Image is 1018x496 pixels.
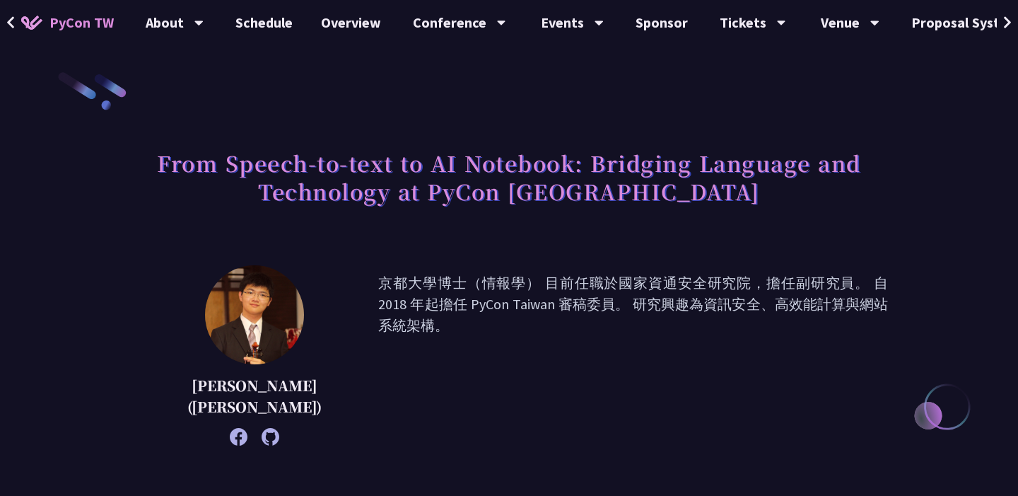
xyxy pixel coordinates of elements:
[7,5,128,40] a: PyCon TW
[378,272,888,439] p: 京都大學博士（情報學） 目前任職於國家資通安全研究院，擔任副研究員。 自 2018 年起擔任 PyCon Taiwan 審稿委員。 研究興趣為資訊安全、高效能計算與網站系統架構。
[49,12,114,33] span: PyCon TW
[130,142,888,212] h1: From Speech-to-text to AI Notebook: Bridging Language and Technology at PyCon [GEOGRAPHIC_DATA]
[21,16,42,30] img: Home icon of PyCon TW 2025
[205,265,304,364] img: 李昱勳 (Yu-Hsun Lee)
[165,375,343,417] p: [PERSON_NAME] ([PERSON_NAME])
